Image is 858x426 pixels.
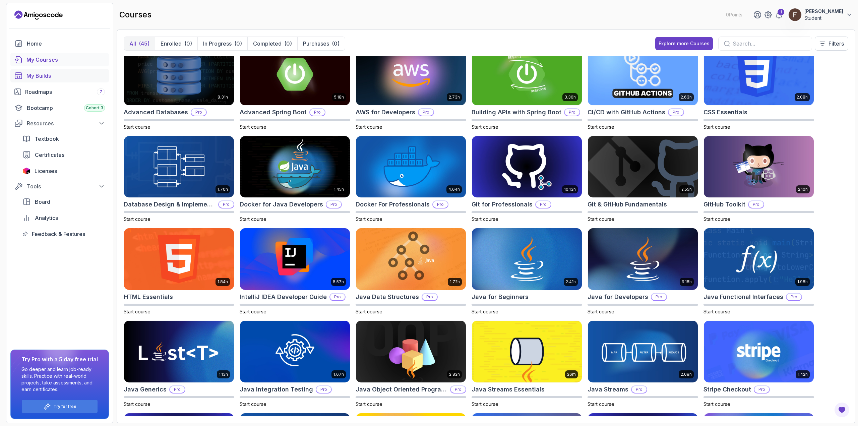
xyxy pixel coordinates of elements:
[564,187,576,192] p: 10.13h
[240,321,350,382] img: Java Integration Testing card
[681,372,692,377] p: 2.08h
[124,124,150,130] span: Start course
[356,44,466,105] img: AWS for Developers card
[588,200,667,209] h2: Git & GitHub Fundamentals
[588,216,614,222] span: Start course
[788,8,853,21] button: user profile image[PERSON_NAME]Student
[240,44,350,105] img: Advanced Spring Boot card
[433,201,448,208] p: Pro
[797,279,808,285] p: 1.98h
[35,214,58,222] span: Analytics
[798,187,808,192] p: 2.10h
[449,372,460,377] p: 2.82h
[234,40,242,48] div: (0)
[588,309,614,314] span: Start course
[472,228,582,290] img: Java for Beginners card
[139,40,149,48] div: (45)
[449,95,460,100] p: 2.73h
[588,108,665,117] h2: CI/CD with GitHub Actions
[564,95,576,100] p: 3.30h
[787,294,801,300] p: Pro
[356,228,466,290] img: Java Data Structures card
[18,148,109,162] a: certificates
[18,211,109,225] a: analytics
[804,8,843,15] p: [PERSON_NAME]
[35,198,50,206] span: Board
[18,164,109,178] a: licenses
[704,136,814,198] img: GitHub Toolkit card
[18,195,109,208] a: board
[356,401,382,407] span: Start course
[472,309,498,314] span: Start course
[472,385,545,394] h2: Java Streams Essentials
[124,136,234,198] img: Database Design & Implementation card
[565,109,579,116] p: Pro
[10,69,109,82] a: builds
[330,294,345,300] p: Pro
[26,72,105,80] div: My Builds
[240,108,307,117] h2: Advanced Spring Boot
[240,200,323,209] h2: Docker for Java Developers
[829,40,844,48] p: Filters
[240,401,266,407] span: Start course
[10,53,109,66] a: courses
[704,44,814,105] img: CSS Essentials card
[588,124,614,130] span: Start course
[356,136,466,198] img: Docker For Professionals card
[333,372,344,377] p: 1.67h
[815,37,848,51] button: Filters
[21,366,98,393] p: Go deeper and learn job-ready skills. Practice with real-world projects, take assessments, and ea...
[124,108,188,117] h2: Advanced Databases
[334,95,344,100] p: 5.18h
[124,401,150,407] span: Start course
[219,372,228,377] p: 1.13h
[26,56,105,64] div: My Courses
[588,228,698,290] img: Java for Developers card
[124,292,173,302] h2: HTML Essentials
[834,402,850,418] button: Open Feedback Button
[682,279,692,285] p: 9.18h
[472,216,498,222] span: Start course
[218,279,228,285] p: 1.84h
[100,89,102,95] span: 7
[588,292,648,302] h2: Java for Developers
[303,40,329,48] p: Purchases
[726,11,742,18] p: 0 Points
[472,136,582,198] img: Git for Professionals card
[35,167,57,175] span: Licenses
[798,372,808,377] p: 1.42h
[27,182,105,190] div: Tools
[536,201,551,208] p: Pro
[197,37,247,50] button: In Progress(0)
[10,180,109,192] button: Tools
[35,135,59,143] span: Textbook
[35,151,64,159] span: Certificates
[704,228,814,290] img: Java Functional Interfaces card
[333,279,344,285] p: 5.57h
[703,216,730,222] span: Start course
[18,227,109,241] a: feedback
[356,385,447,394] h2: Java Object Oriented Programming
[86,105,103,111] span: Cohort 3
[170,386,185,393] p: Pro
[703,200,745,209] h2: GitHub Toolkit
[161,40,182,48] p: Enrolled
[218,187,228,192] p: 1.70h
[124,216,150,222] span: Start course
[124,385,167,394] h2: Java Generics
[588,136,698,198] img: Git & GitHub Fundamentals card
[472,124,498,130] span: Start course
[655,37,713,50] button: Explore more Courses
[422,294,437,300] p: Pro
[240,216,266,222] span: Start course
[419,109,433,116] p: Pro
[754,386,769,393] p: Pro
[54,404,76,409] a: Try for free
[472,44,582,105] img: Building APIs with Spring Boot card
[356,108,415,117] h2: AWS for Developers
[124,321,234,382] img: Java Generics card
[203,40,232,48] p: In Progress
[21,400,98,413] button: Try for free
[240,228,350,290] img: IntelliJ IDEA Developer Guide card
[310,109,325,116] p: Pro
